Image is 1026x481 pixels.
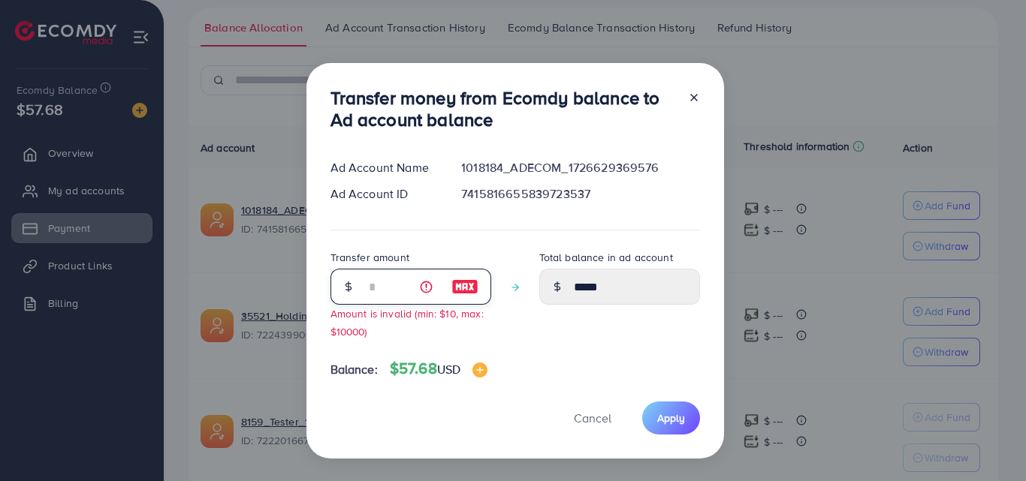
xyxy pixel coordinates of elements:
[437,361,460,377] span: USD
[962,413,1015,470] iframe: Chat
[449,185,711,203] div: 7415816655839723537
[451,278,478,296] img: image
[555,401,630,434] button: Cancel
[657,410,685,425] span: Apply
[390,359,487,378] h4: $57.68
[318,185,450,203] div: Ad Account ID
[330,87,676,131] h3: Transfer money from Ecomdy balance to Ad account balance
[574,410,611,426] span: Cancel
[330,361,378,378] span: Balance:
[318,159,450,176] div: Ad Account Name
[330,250,409,265] label: Transfer amount
[330,306,484,338] small: Amount is invalid (min: $10, max: $10000)
[449,159,711,176] div: 1018184_ADECOM_1726629369576
[642,401,700,434] button: Apply
[472,362,487,377] img: image
[539,250,673,265] label: Total balance in ad account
